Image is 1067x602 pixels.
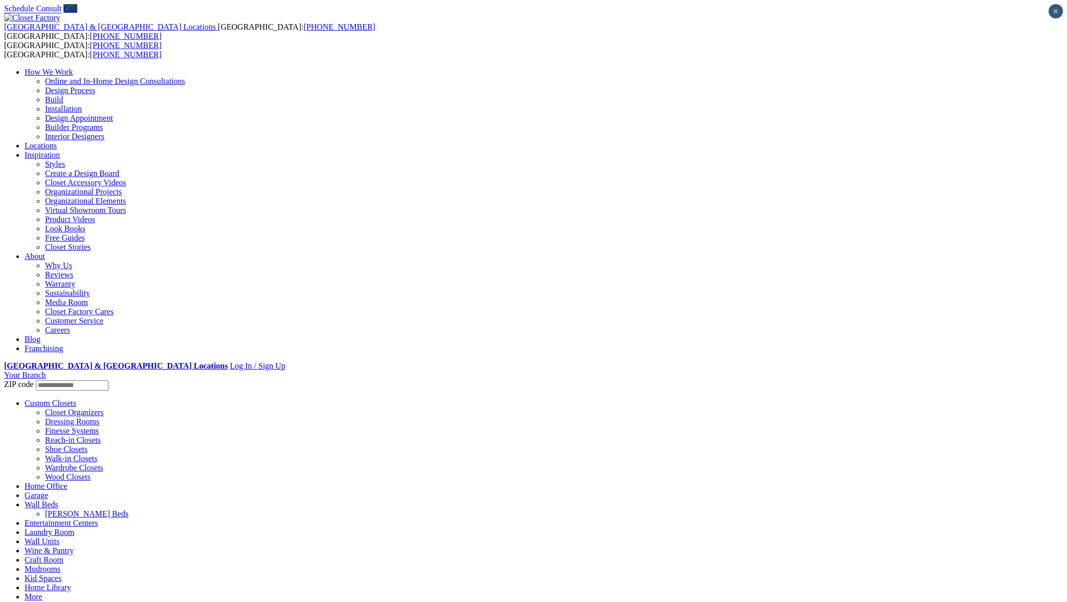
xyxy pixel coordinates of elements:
a: [PHONE_NUMBER] [90,32,162,40]
a: Customer Service [45,316,103,325]
a: Builder Programs [45,123,103,132]
a: [PERSON_NAME] Beds [45,509,128,518]
a: Warranty [45,279,75,288]
a: Craft Room [25,555,63,564]
a: Walk-in Closets [45,454,97,463]
a: Shoe Closets [45,445,87,454]
a: Organizational Projects [45,187,122,196]
a: [PHONE_NUMBER] [90,50,162,59]
span: [GEOGRAPHIC_DATA]: [GEOGRAPHIC_DATA]: [4,23,375,40]
button: Close [1049,4,1063,18]
a: Styles [45,160,65,168]
a: Locations [25,141,57,150]
a: Reviews [45,270,73,279]
a: Virtual Showroom Tours [45,206,126,214]
a: [GEOGRAPHIC_DATA] & [GEOGRAPHIC_DATA] Locations [4,361,228,370]
a: Build [45,95,63,104]
input: Enter your Zip code [36,380,108,391]
span: [GEOGRAPHIC_DATA]: [GEOGRAPHIC_DATA]: [4,41,162,59]
a: Design Process [45,86,95,95]
a: [GEOGRAPHIC_DATA] & [GEOGRAPHIC_DATA] Locations [4,23,218,31]
a: Custom Closets [25,399,76,407]
img: Closet Factory [4,13,60,23]
a: Inspiration [25,150,60,159]
a: Media Room [45,298,88,307]
a: Log In / Sign Up [230,361,285,370]
a: About [25,252,45,261]
a: Wall Units [25,537,59,546]
a: Entertainment Centers [25,519,98,527]
a: Wardrobe Closets [45,463,103,472]
a: Online and In-Home Design Consultations [45,77,185,85]
a: Finesse Systems [45,426,99,435]
span: [GEOGRAPHIC_DATA] & [GEOGRAPHIC_DATA] Locations [4,23,216,31]
a: Reach-in Closets [45,436,101,444]
a: Dressing Rooms [45,417,99,426]
a: Wine & Pantry [25,546,74,555]
a: Home Library [25,583,71,592]
a: Closet Accessory Videos [45,178,126,187]
span: ZIP code [4,380,34,389]
a: [PHONE_NUMBER] [303,23,375,31]
a: Kid Spaces [25,574,61,583]
a: Design Appointment [45,114,113,122]
a: Garage [25,491,48,500]
a: How We Work [25,68,73,76]
a: Look Books [45,224,85,233]
a: Installation [45,104,82,113]
a: Wall Beds [25,500,58,509]
a: Your Branch [4,371,46,379]
a: Closet Factory Cares [45,307,114,316]
a: Schedule Consult [4,4,61,13]
a: Closet Organizers [45,408,104,417]
a: Mudrooms [25,565,60,573]
a: Organizational Elements [45,197,126,205]
a: Sustainability [45,289,90,297]
a: [PHONE_NUMBER] [90,41,162,50]
a: Interior Designers [45,132,104,141]
a: Careers [45,326,70,334]
a: Call [63,4,77,13]
a: Why Us [45,261,72,270]
a: Laundry Room [25,528,74,536]
a: Closet Stories [45,243,91,251]
a: Create a Design Board [45,169,119,178]
a: Free Guides [45,233,85,242]
a: Blog [25,335,40,343]
a: Product Videos [45,215,95,224]
a: Wood Closets [45,472,91,481]
a: Home Office [25,482,68,490]
a: More menu text will display only on big screen [25,592,42,601]
a: Franchising [25,344,63,353]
